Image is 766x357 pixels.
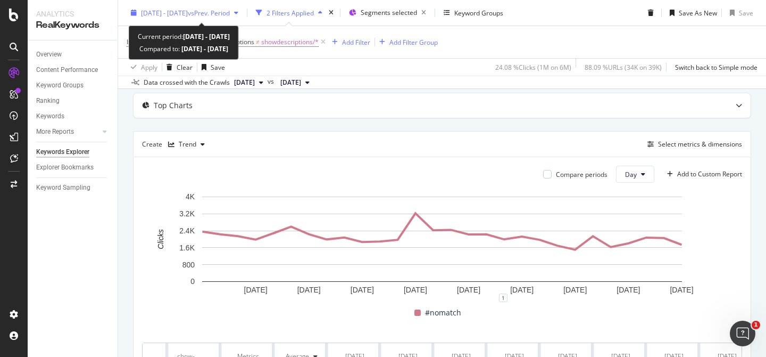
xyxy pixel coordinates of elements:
a: Keywords [36,111,110,122]
div: Keyword Sampling [36,182,90,193]
div: Trend [179,141,196,148]
button: Add Filter [328,36,370,48]
div: Create [142,136,209,153]
span: #nomatch [425,306,461,319]
button: [DATE] - [DATE]vsPrev. Period [127,4,243,21]
div: Content Performance [36,64,98,76]
button: Day [616,166,654,183]
div: Keyword Groups [454,8,503,17]
div: Current period: [138,30,230,43]
a: Overview [36,49,110,60]
div: Save As New [679,8,717,17]
div: 2 Filters Applied [267,8,314,17]
button: Add Filter Group [375,36,438,48]
text: [DATE] [510,286,534,294]
div: Save [739,8,753,17]
div: Data crossed with the Crawls [144,78,230,87]
div: Ranking [36,95,60,107]
div: Compared to: [139,43,228,55]
div: 88.09 % URLs ( 34K on 39K ) [585,62,662,71]
div: Keyword Groups [36,80,84,91]
div: Overview [36,49,62,60]
button: Trend [164,136,209,153]
text: [DATE] [457,286,480,294]
button: Apply [127,59,157,76]
div: Compare periods [556,170,607,179]
text: 800 [182,261,195,269]
button: Add to Custom Report [663,166,742,183]
span: 2025 Sep. 15th [234,78,255,87]
button: Clear [162,59,193,76]
a: Ranking [36,95,110,107]
button: Save [726,4,753,21]
div: Add to Custom Report [677,171,742,177]
button: Save As New [665,4,717,21]
button: Save [197,59,225,76]
a: Content Performance [36,64,110,76]
button: Select metrics & dimensions [643,138,742,151]
div: Switch back to Simple mode [675,62,757,71]
b: [DATE] - [DATE] [180,44,228,53]
button: Switch back to Simple mode [671,59,757,76]
div: Keywords Explorer [36,147,89,158]
div: Explorer Bookmarks [36,162,94,173]
a: Keyword Groups [36,80,110,91]
a: Keywords Explorer [36,147,110,158]
button: [DATE] [230,76,268,89]
a: Explorer Bookmarks [36,162,110,173]
span: ≠ [256,37,260,46]
iframe: Intercom live chat [730,321,755,346]
svg: A chart. [142,191,742,298]
a: Keyword Sampling [36,182,110,193]
div: Keywords [36,111,64,122]
text: [DATE] [244,286,268,294]
text: 0 [190,278,195,286]
span: Segments selected [361,8,417,17]
text: Clicks [156,230,165,249]
span: [DATE] - [DATE] [141,8,188,17]
a: More Reports [36,126,99,137]
text: [DATE] [351,286,374,294]
span: Day [625,170,637,179]
span: showdescriptions/* [261,35,319,50]
span: 2025 Aug. 18th [280,78,301,87]
div: Apply [141,62,157,71]
b: [DATE] - [DATE] [183,32,230,41]
div: RealKeywords [36,19,109,31]
text: [DATE] [617,286,640,294]
div: Clear [177,62,193,71]
text: 2.4K [179,226,195,235]
text: [DATE] [404,286,427,294]
button: [DATE] [276,76,314,89]
text: 1.6K [179,244,195,252]
div: Add Filter [342,37,370,46]
div: Top Charts [154,100,193,111]
div: Save [211,62,225,71]
text: [DATE] [297,286,321,294]
div: Add Filter Group [389,37,438,46]
text: 3.2K [179,210,195,218]
span: vs [268,77,276,86]
div: 24.08 % Clicks ( 1M on 6M ) [495,62,571,71]
div: 1 [499,294,507,302]
span: Is Branded [127,37,159,46]
div: Analytics [36,9,109,19]
span: 1 [752,321,760,329]
text: [DATE] [563,286,587,294]
div: times [327,7,336,18]
button: Segments selected [345,4,430,21]
button: Keyword Groups [439,4,507,21]
text: [DATE] [670,286,693,294]
span: vs Prev. Period [188,8,230,17]
text: 4K [186,193,195,201]
button: 2 Filters Applied [252,4,327,21]
div: Select metrics & dimensions [658,140,742,149]
div: More Reports [36,126,74,137]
